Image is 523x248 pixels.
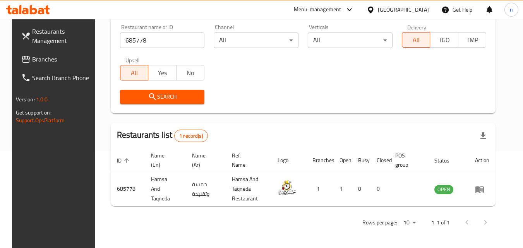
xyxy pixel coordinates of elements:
th: Closed [370,149,389,172]
span: TGO [433,34,455,46]
span: Search Branch Phone [32,73,93,82]
div: Rows per page: [400,217,419,229]
span: 1 record(s) [175,132,207,140]
div: Total records count [174,130,208,142]
span: n [510,5,513,14]
span: Name (En) [151,151,177,169]
label: Upsell [125,57,140,63]
span: ID [117,156,132,165]
button: All [402,32,430,48]
span: Name (Ar) [192,151,216,169]
td: 1 [333,172,352,206]
a: Branches [15,50,99,68]
span: No [180,67,202,79]
span: Ref. Name [232,151,262,169]
span: All [405,34,427,46]
button: Yes [148,65,177,80]
h2: Restaurants list [117,129,208,142]
button: No [176,65,205,80]
span: Get support on: [16,108,51,118]
th: Branches [306,149,333,172]
span: Restaurants Management [32,27,93,45]
span: Status [434,156,460,165]
th: Action [469,149,496,172]
th: Logo [271,149,306,172]
p: 1-1 of 1 [431,218,450,227]
input: Search for restaurant name or ID.. [120,32,205,48]
p: Rows per page: [362,218,397,227]
td: 0 [352,172,370,206]
td: Hamsa And Taqneda [145,172,186,206]
span: POS group [395,151,419,169]
a: Support.OpsPlatform [16,115,65,125]
td: 0 [370,172,389,206]
button: Search [120,90,205,104]
span: All [123,67,146,79]
td: 1 [306,172,333,206]
a: Restaurants Management [15,22,99,50]
span: TMP [461,34,484,46]
div: Export file [474,127,492,145]
div: Menu [475,185,489,194]
span: Yes [151,67,173,79]
span: 1.0.0 [36,94,48,104]
button: All [120,65,149,80]
button: TMP [458,32,487,48]
div: Menu-management [294,5,341,14]
span: OPEN [434,185,453,194]
td: 685778 [111,172,145,206]
span: Version: [16,94,35,104]
div: [GEOGRAPHIC_DATA] [378,5,429,14]
td: حمسة وتقنيدة [186,172,226,206]
th: Open [333,149,352,172]
label: Delivery [407,24,427,30]
img: Hamsa And Taqneda [278,178,297,197]
div: All [308,32,393,48]
span: Branches [32,55,93,64]
button: TGO [430,32,458,48]
td: Hamsa And Taqneda Restaurant [226,172,271,206]
th: Busy [352,149,370,172]
span: Search [126,92,199,102]
a: Search Branch Phone [15,68,99,87]
table: enhanced table [111,149,496,206]
div: All [214,32,298,48]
